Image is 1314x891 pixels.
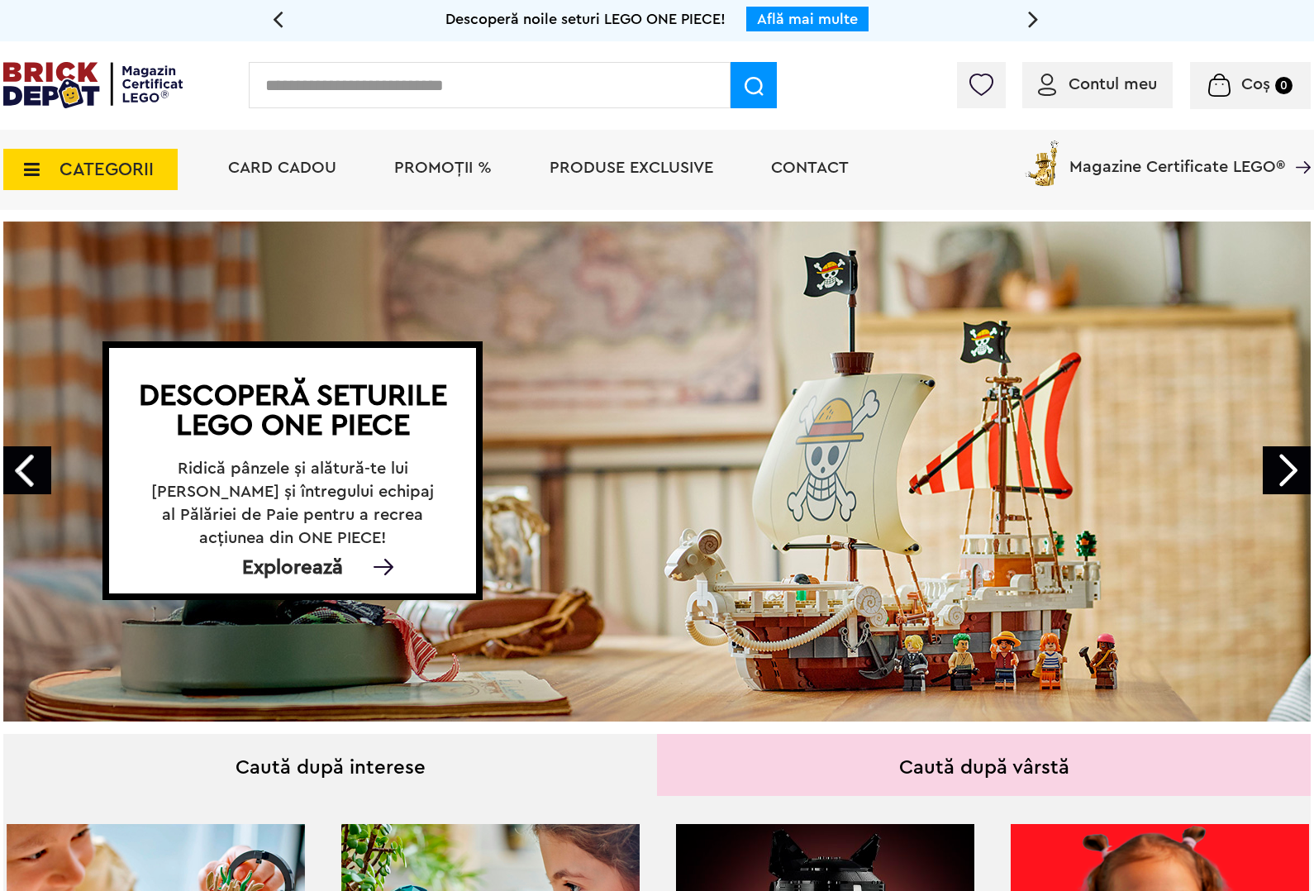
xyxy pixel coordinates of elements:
a: Descoperă seturile LEGO ONE PIECERidică pânzele și alătură-te lui [PERSON_NAME] și întregului ech... [3,222,1311,722]
img: Explorează [367,559,400,575]
small: 0 [1275,77,1293,94]
div: Caută după interese [3,734,657,796]
div: Explorează [109,560,476,576]
span: CATEGORII [60,160,154,179]
a: Contact [771,160,849,176]
a: Află mai multe [757,12,858,26]
span: Magazine Certificate LEGO® [1069,137,1285,175]
span: Descoperă noile seturi LEGO ONE PIECE! [445,12,726,26]
a: Contul meu [1038,76,1157,93]
a: Card Cadou [228,160,336,176]
span: Coș [1241,76,1270,93]
a: PROMOȚII % [394,160,492,176]
a: Produse exclusive [550,160,713,176]
a: Magazine Certificate LEGO® [1285,137,1311,154]
a: Next [1263,446,1311,494]
a: Prev [3,446,51,494]
h1: Descoperă seturile LEGO ONE PIECE [127,381,458,441]
div: Caută după vârstă [657,734,1311,796]
span: Contul meu [1069,76,1157,93]
h2: Ridică pânzele și alătură-te lui [PERSON_NAME] și întregului echipaj al Pălăriei de Paie pentru a... [145,457,439,526]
